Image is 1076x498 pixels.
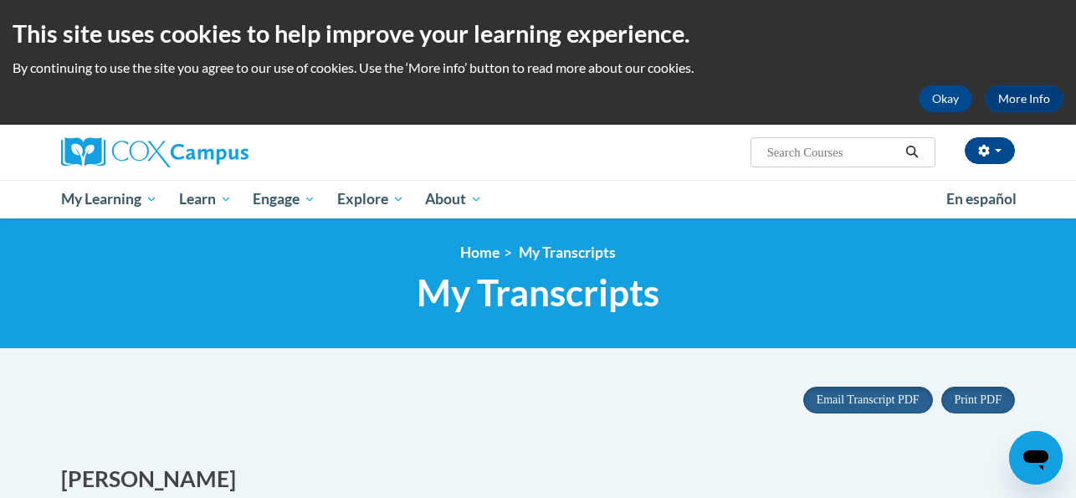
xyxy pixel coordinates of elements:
span: About [425,189,482,209]
input: Search Courses [766,142,899,162]
span: My Learning [61,189,157,209]
button: Email Transcript PDF [803,387,933,413]
a: More Info [985,85,1063,112]
span: Print PDF [955,393,1002,406]
a: Cox Campus [61,137,362,167]
a: Home [460,244,500,261]
button: Print PDF [941,387,1015,413]
a: En español [935,182,1027,217]
p: By continuing to use the site you agree to our use of cookies. Use the ‘More info’ button to read... [13,59,1063,77]
h2: [PERSON_NAME] [61,464,525,495]
span: My Transcripts [417,270,659,315]
iframe: Button to launch messaging window [1009,431,1063,485]
a: Engage [242,180,326,218]
h2: This site uses cookies to help improve your learning experience. [13,17,1063,50]
a: My Learning [50,180,168,218]
button: Account Settings [965,137,1015,164]
a: About [415,180,494,218]
button: Okay [919,85,972,112]
div: Main menu [49,180,1027,218]
span: Engage [253,189,315,209]
button: Search [899,142,925,162]
span: Explore [337,189,404,209]
span: My Transcripts [519,244,616,261]
a: Learn [168,180,243,218]
span: Learn [179,189,232,209]
img: Cox Campus [61,137,249,167]
span: En español [946,190,1017,208]
a: Explore [326,180,415,218]
span: Email Transcript PDF [817,393,920,406]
